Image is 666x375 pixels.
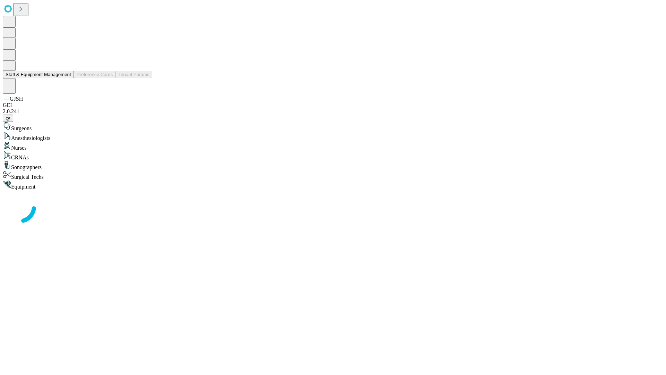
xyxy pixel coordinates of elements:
[3,115,13,122] button: @
[6,116,10,121] span: @
[3,161,663,170] div: Sonographers
[3,122,663,132] div: Surgeons
[3,102,663,108] div: GEI
[3,108,663,115] div: 2.0.241
[3,170,663,180] div: Surgical Techs
[3,141,663,151] div: Nurses
[3,151,663,161] div: CRNAs
[10,96,23,102] span: GJSH
[116,71,152,78] button: Tenant Params
[3,180,663,190] div: Equipment
[74,71,116,78] button: Preference Cards
[3,71,74,78] button: Staff & Equipment Management
[3,132,663,141] div: Anesthesiologists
